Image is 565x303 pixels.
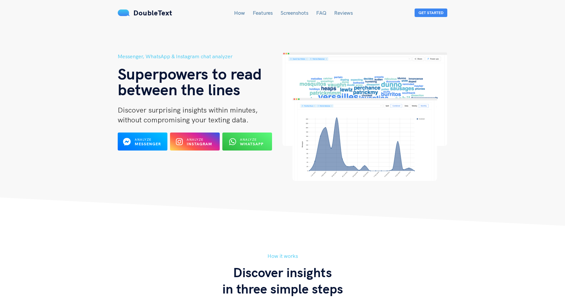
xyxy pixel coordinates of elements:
b: Messenger [135,141,161,146]
a: Features [253,9,273,16]
a: Reviews [334,9,353,16]
a: Analyze WhatsApp [222,141,272,147]
img: mS3x8y1f88AAAAABJRU5ErkJggg== [118,9,130,16]
span: Superpowers to read [118,64,262,83]
span: Analyze [240,137,257,142]
a: Screenshots [281,9,308,16]
b: WhatsApp [240,141,264,146]
span: Analyze [187,137,203,142]
h5: Messenger, WhatsApp & Instagram chat analyzer [118,52,282,61]
span: without compromising your texting data. [118,115,248,124]
span: DoubleText [133,8,172,17]
button: Get Started [415,9,447,17]
a: How [234,9,245,16]
h5: How it works [118,252,447,260]
span: Analyze [135,137,151,142]
h3: Discover insights in three simple steps [118,264,447,297]
b: Instagram [187,141,212,146]
button: Analyze Instagram [170,133,220,151]
button: Analyze WhatsApp [222,133,272,151]
a: Analyze Instagram [170,141,220,147]
img: hero [282,52,447,181]
a: Analyze Messenger [118,141,167,147]
button: Analyze Messenger [118,133,167,151]
span: between the lines [118,80,240,99]
a: FAQ [316,9,326,16]
span: Discover surprising insights within minutes, [118,105,258,115]
a: DoubleText [118,8,172,17]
